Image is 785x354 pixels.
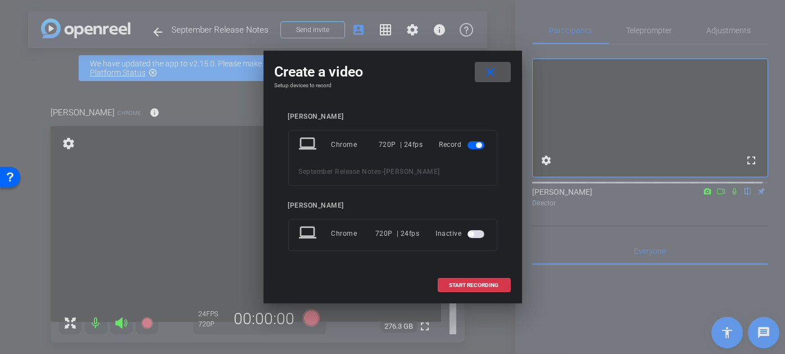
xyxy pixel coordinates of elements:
[384,168,441,176] span: [PERSON_NAME]
[438,278,511,292] button: START RECORDING
[439,135,487,155] div: Record
[299,135,319,155] mat-icon: laptop
[275,62,511,82] div: Create a video
[299,223,319,244] mat-icon: laptop
[288,201,497,210] div: [PERSON_NAME]
[379,135,423,155] div: 720P | 24fps
[375,223,420,244] div: 720P | 24fps
[436,223,487,244] div: Inactive
[483,65,497,79] mat-icon: close
[382,168,384,176] span: -
[275,82,511,89] h4: Setup devices to record
[332,223,376,244] div: Chrome
[450,283,499,288] span: START RECORDING
[288,113,497,121] div: [PERSON_NAME]
[332,135,379,155] div: Chrome
[299,168,382,176] span: September Release Notes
